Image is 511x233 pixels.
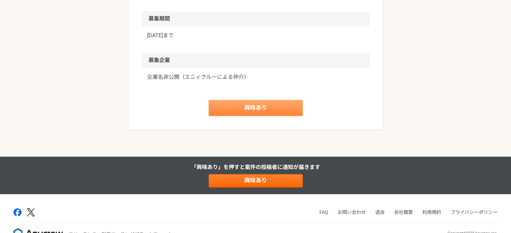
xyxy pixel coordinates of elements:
[451,210,498,215] a: プライバシーポリシー
[375,210,385,215] a: 退会
[142,53,370,68] h2: 募集企業
[338,210,366,215] a: お問い合わせ
[191,163,320,171] p: 「興味あり」を押すと 案件の投稿者に通知が届きます
[422,210,441,215] a: 利用規約
[147,32,364,40] p: [DATE]まで
[147,73,364,81] a: 企業名非公開（エニィクルーによる仲介）
[27,208,35,217] img: x-391a3a86.png
[320,210,328,215] a: FAQ
[13,208,22,216] img: facebook-2adfd474.png
[209,100,303,116] a: 興味あり
[209,174,303,187] a: 興味あり
[394,210,413,215] a: 会社概要
[142,11,370,26] h2: 募集期間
